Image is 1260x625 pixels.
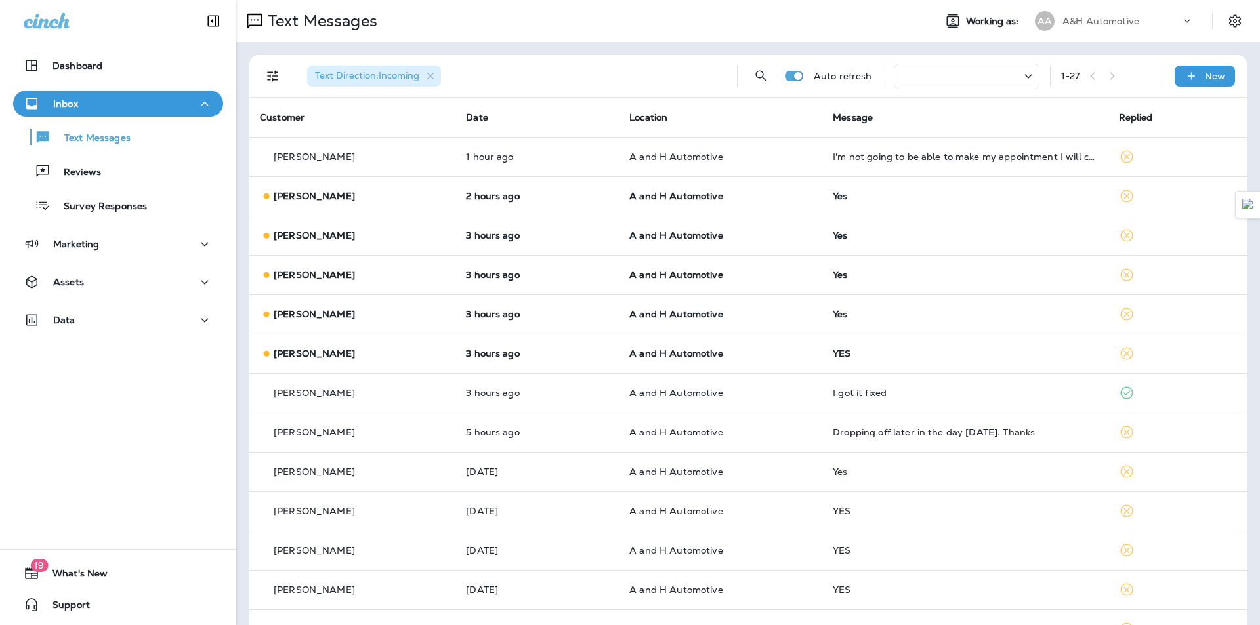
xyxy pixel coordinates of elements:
[814,71,872,81] p: Auto refresh
[629,584,723,595] span: A and H Automotive
[833,427,1097,437] div: Dropping off later in the day today. Thanks
[833,506,1097,516] div: YES
[274,506,355,516] p: [PERSON_NAME]
[53,98,78,109] p: Inbox
[466,230,608,241] p: Aug 12, 2025 10:51 AM
[1119,111,1153,123] span: Replied
[274,309,355,319] p: [PERSON_NAME]
[466,151,608,162] p: Aug 12, 2025 12:40 PM
[466,427,608,437] p: Aug 12, 2025 08:55 AM
[1242,199,1254,211] img: Detect Auto
[629,269,723,281] span: A and H Automotive
[629,387,723,399] span: A and H Automotive
[466,545,608,555] p: Aug 11, 2025 10:37 AM
[833,309,1097,319] div: Yes
[13,307,223,333] button: Data
[260,111,304,123] span: Customer
[30,559,48,572] span: 19
[1205,71,1225,81] p: New
[629,151,723,163] span: A and H Automotive
[629,544,723,556] span: A and H Automotive
[53,239,99,249] p: Marketing
[466,348,608,359] p: Aug 12, 2025 10:17 AM
[629,505,723,517] span: A and H Automotive
[307,66,441,87] div: Text Direction:Incoming
[274,545,355,555] p: [PERSON_NAME]
[53,277,84,287] p: Assets
[13,192,223,219] button: Survey Responses
[466,506,608,516] p: Aug 11, 2025 11:16 AM
[274,388,355,398] p: [PERSON_NAME]
[274,427,355,437] p: [PERSON_NAME]
[13,91,223,117] button: Inbox
[51,167,101,179] p: Reviews
[833,151,1097,162] div: I'm not going to be able to make my appointment I will call you to reschedule
[629,190,723,202] span: A and H Automotive
[629,426,723,438] span: A and H Automotive
[466,466,608,477] p: Aug 11, 2025 12:24 PM
[51,201,147,213] p: Survey Responses
[274,151,355,162] p: [PERSON_NAME]
[1035,11,1055,31] div: AA
[748,63,774,89] button: Search Messages
[833,584,1097,595] div: YES
[13,560,223,586] button: 19What's New
[833,466,1097,477] div: Yes
[39,599,90,615] span: Support
[629,111,667,123] span: Location
[13,157,223,185] button: Reviews
[833,111,873,123] span: Message
[833,191,1097,201] div: Yes
[1061,71,1080,81] div: 1 - 27
[466,191,608,201] p: Aug 12, 2025 11:15 AM
[833,348,1097,359] div: YES
[274,230,355,241] p: [PERSON_NAME]
[466,309,608,319] p: Aug 12, 2025 10:19 AM
[39,568,108,584] span: What's New
[260,63,286,89] button: Filters
[466,388,608,398] p: Aug 12, 2025 10:15 AM
[466,584,608,595] p: Aug 11, 2025 10:34 AM
[966,16,1022,27] span: Working as:
[262,11,377,31] p: Text Messages
[833,230,1097,241] div: Yes
[833,545,1097,555] div: YES
[629,466,723,477] span: A and H Automotive
[274,348,355,359] p: [PERSON_NAME]
[1062,16,1139,26] p: A&H Automotive
[13,592,223,618] button: Support
[833,270,1097,280] div: Yes
[53,315,75,325] p: Data
[629,348,723,359] span: A and H Automotive
[52,60,102,71] p: Dashboard
[629,308,723,320] span: A and H Automotive
[315,70,419,81] span: Text Direction : Incoming
[274,270,355,280] p: [PERSON_NAME]
[195,8,232,34] button: Collapse Sidebar
[51,132,131,145] p: Text Messages
[274,191,355,201] p: [PERSON_NAME]
[629,230,723,241] span: A and H Automotive
[274,466,355,477] p: [PERSON_NAME]
[466,111,488,123] span: Date
[13,231,223,257] button: Marketing
[13,52,223,79] button: Dashboard
[274,584,355,595] p: [PERSON_NAME]
[13,269,223,295] button: Assets
[833,388,1097,398] div: I got it fixed
[13,123,223,151] button: Text Messages
[466,270,608,280] p: Aug 12, 2025 10:32 AM
[1223,9,1247,33] button: Settings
